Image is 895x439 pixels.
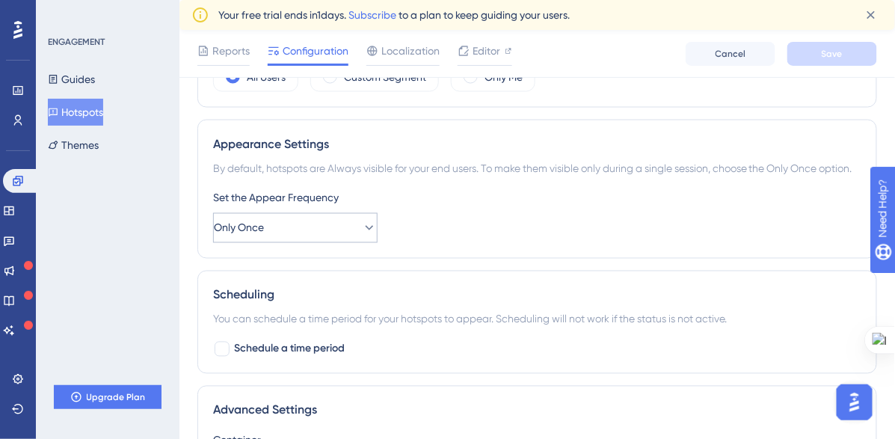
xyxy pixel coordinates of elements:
[218,6,570,24] span: Your free trial ends in 1 days. to a plan to keep guiding your users.
[48,132,99,159] button: Themes
[48,99,103,126] button: Hotspots
[822,48,843,60] span: Save
[234,340,345,358] span: Schedule a time period
[348,9,396,21] a: Subscribe
[213,159,861,177] div: By default, hotspots are Always visible for your end users. To make them visible only during a si...
[35,4,93,22] span: Need Help?
[787,42,877,66] button: Save
[213,310,861,328] div: You can schedule a time period for your hotspots to appear. Scheduling will not work if the statu...
[686,42,775,66] button: Cancel
[48,66,95,93] button: Guides
[214,219,264,237] span: Only Once
[716,48,746,60] span: Cancel
[213,213,378,243] button: Only Once
[87,391,146,403] span: Upgrade Plan
[283,42,348,60] span: Configuration
[212,42,250,60] span: Reports
[381,42,440,60] span: Localization
[48,36,105,48] div: ENGAGEMENT
[54,385,162,409] button: Upgrade Plan
[213,135,861,153] div: Appearance Settings
[213,286,861,304] div: Scheduling
[213,189,861,207] div: Set the Appear Frequency
[473,42,500,60] span: Editor
[832,380,877,425] iframe: UserGuiding AI Assistant Launcher
[213,402,861,420] div: Advanced Settings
